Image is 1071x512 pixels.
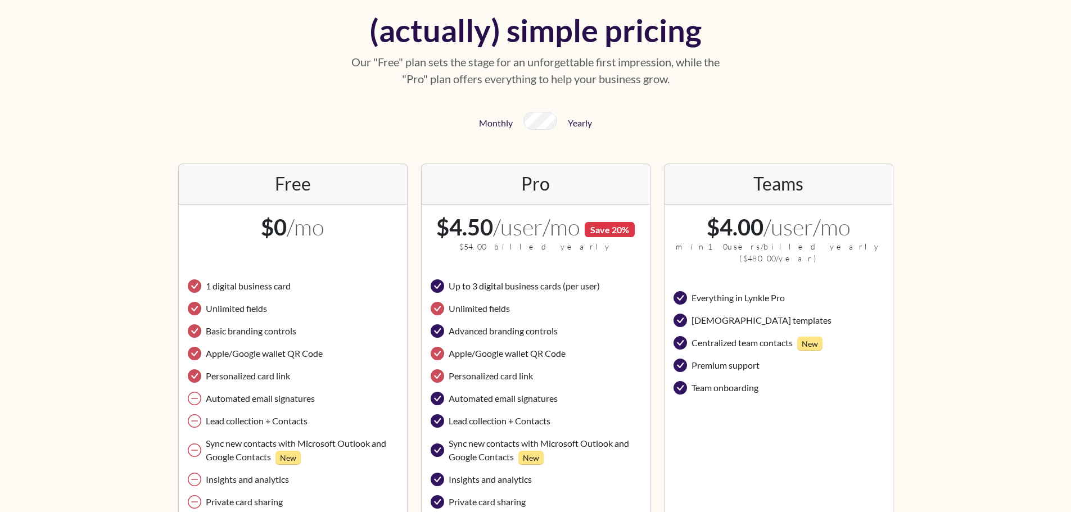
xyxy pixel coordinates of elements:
span: Sync new contacts with Microsoft Outlook and Google Contacts [206,437,398,464]
span: Advanced branding controls [449,324,558,338]
span: Automated email signatures [206,392,315,405]
span: $4.50 [436,214,493,241]
span: Yearly [568,117,592,128]
span: Unlimited fields [206,302,267,315]
span: Insights and analytics [206,473,289,486]
h2: Pro [521,173,550,194]
small: New [275,451,301,465]
span: Apple/Google wallet QR Code [449,347,566,360]
span: $4.00 [707,214,763,241]
span: Sync new contacts with Microsoft Outlook and Google Contacts [449,437,641,464]
span: Personalized card link [206,369,290,383]
span: Private card sharing [206,495,283,509]
span: Everything in Lynkle Pro [692,291,785,305]
p: Our "Free" plan sets the stage for an unforgettable first impression, while the "Pro" plan offers... [349,53,722,87]
span: Personalized card link [449,369,533,383]
span: Monthly [479,117,513,128]
span: Up to 3 digital business cards (per user) [449,279,600,293]
span: [DEMOGRAPHIC_DATA] templates [692,314,832,327]
span: Centralized team contacts [692,336,823,350]
h2: Teams [753,173,803,194]
span: $0 [261,214,287,241]
span: Premium support [692,359,760,372]
small: /user/mo [763,213,851,241]
small: New [797,337,823,351]
span: Lead collection + Contacts [449,414,550,428]
span: 1 digital business card [206,279,291,293]
small: /user/mo [493,213,635,241]
small: $54.00 billed yearly [431,241,641,252]
span: Private card sharing [449,495,526,509]
span: Automated email signatures [449,392,558,405]
small: min 10 users/billed yearly ( $480.00 /year) [674,241,884,264]
span: Save 20% [585,222,635,237]
small: New [518,451,544,465]
h1: (actually) simple pricing [349,11,722,49]
span: Basic branding controls [206,324,296,338]
h2: Free [188,173,398,194]
span: Team onboarding [692,381,758,395]
span: Apple/Google wallet QR Code [206,347,323,360]
span: Lead collection + Contacts [206,414,308,428]
small: /mo [287,213,324,241]
span: Unlimited fields [449,302,510,315]
span: Insights and analytics [449,473,532,486]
